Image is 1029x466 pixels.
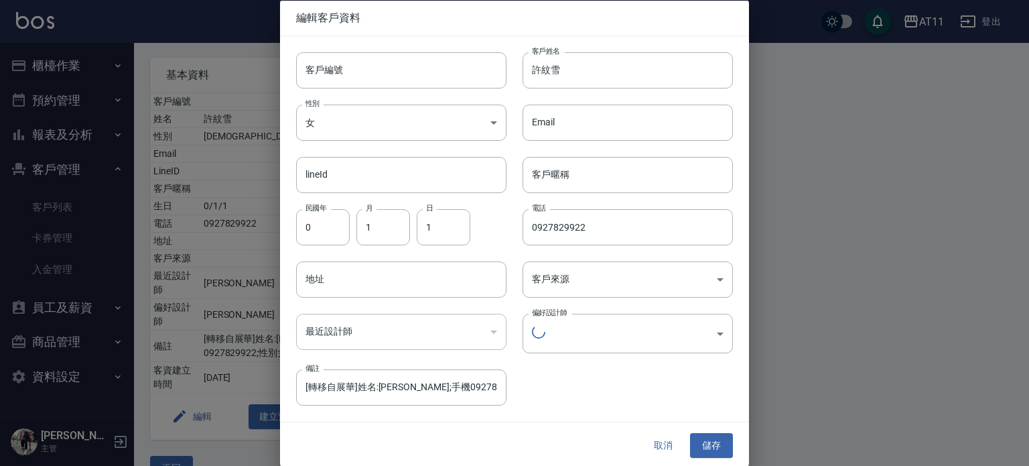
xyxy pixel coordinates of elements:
[305,98,320,108] label: 性別
[426,202,433,213] label: 日
[532,46,560,56] label: 客戶姓名
[532,308,567,318] label: 偏好設計師
[366,202,372,213] label: 月
[305,363,320,373] label: 備註
[532,202,546,213] label: 電話
[296,11,733,24] span: 編輯客戶資料
[305,202,326,213] label: 民國年
[296,104,506,140] div: 女
[642,433,685,458] button: 取消
[690,433,733,458] button: 儲存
